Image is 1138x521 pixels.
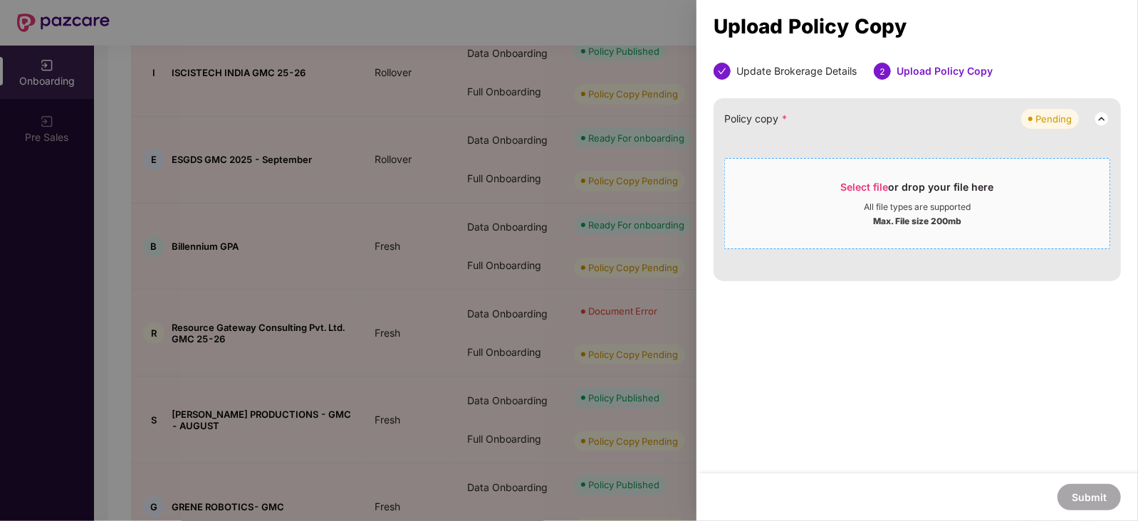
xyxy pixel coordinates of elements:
[1058,484,1121,510] button: Submit
[841,181,889,193] span: Select file
[718,67,726,75] span: check
[841,180,994,201] div: or drop your file here
[873,213,961,227] div: Max. File size 200mb
[725,169,1110,238] span: Select fileor drop your file hereAll file types are supportedMax. File size 200mb
[714,19,1121,34] div: Upload Policy Copy
[864,201,971,213] div: All file types are supported
[1035,112,1072,126] div: Pending
[724,111,788,127] span: Policy copy
[897,63,993,80] div: Upload Policy Copy
[879,66,885,77] span: 2
[736,63,857,80] div: Update Brokerage Details
[1093,110,1110,127] img: svg+xml;base64,PHN2ZyB3aWR0aD0iMjQiIGhlaWdodD0iMjQiIHZpZXdCb3g9IjAgMCAyNCAyNCIgZmlsbD0ibm9uZSIgeG...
